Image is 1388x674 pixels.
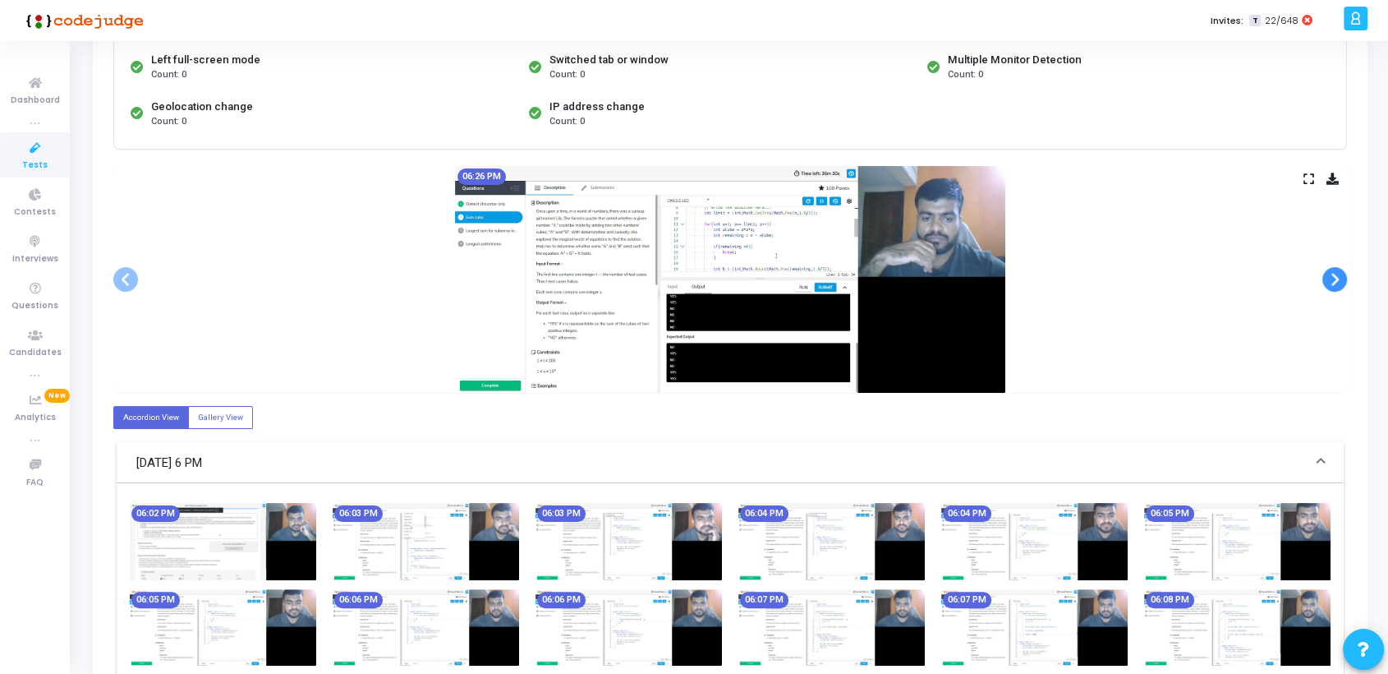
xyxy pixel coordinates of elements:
[738,589,925,666] img: screenshot-1760099835837.jpeg
[151,68,186,82] span: Count: 0
[537,505,586,522] mat-chip: 06:03 PM
[131,592,180,608] mat-chip: 06:05 PM
[455,166,1005,393] img: screenshot-1760100975882.jpeg
[943,505,991,522] mat-chip: 06:04 PM
[948,68,983,82] span: Count: 0
[334,592,383,608] mat-chip: 06:06 PM
[740,505,788,522] mat-chip: 06:04 PM
[21,4,144,37] img: logo
[333,503,519,579] img: screenshot-1760099595802.jpeg
[188,406,253,428] label: Gallery View
[1144,589,1331,666] img: screenshot-1760099895674.jpeg
[549,68,585,82] span: Count: 0
[9,346,62,360] span: Candidates
[1144,503,1331,579] img: screenshot-1760099715813.jpeg
[1146,592,1194,608] mat-chip: 06:08 PM
[549,52,669,68] div: Switched tab or window
[151,99,253,115] div: Geolocation change
[131,505,180,522] mat-chip: 06:02 PM
[14,205,56,219] span: Contests
[941,503,1128,579] img: screenshot-1760099685805.jpeg
[738,503,925,579] img: screenshot-1760099655893.jpeg
[26,476,44,490] span: FAQ
[136,454,1304,473] mat-panel-title: [DATE] 6 PM
[15,411,56,425] span: Analytics
[740,592,788,608] mat-chip: 06:07 PM
[948,52,1082,68] div: Multiple Monitor Detection
[535,503,722,579] img: screenshot-1760099625807.jpeg
[334,505,383,522] mat-chip: 06:03 PM
[117,442,1344,483] mat-expansion-panel-header: [DATE] 6 PM
[943,592,991,608] mat-chip: 06:07 PM
[151,115,186,129] span: Count: 0
[537,592,586,608] mat-chip: 06:06 PM
[457,168,506,185] mat-chip: 06:26 PM
[130,589,316,666] img: screenshot-1760099745811.jpeg
[941,589,1128,666] img: screenshot-1760099866223.jpeg
[549,99,645,115] div: IP address change
[11,94,60,108] span: Dashboard
[44,389,70,403] span: New
[333,589,519,666] img: screenshot-1760099775766.jpeg
[113,406,189,428] label: Accordion View
[11,299,58,313] span: Questions
[151,52,260,68] div: Left full-screen mode
[130,503,316,579] img: screenshot-1760099565686.jpeg
[549,115,585,129] span: Count: 0
[1249,15,1260,27] span: T
[535,589,722,666] img: screenshot-1760099805845.jpeg
[12,252,58,266] span: Interviews
[1210,14,1243,28] label: Invites:
[1264,14,1298,28] span: 22/648
[1146,505,1194,522] mat-chip: 06:05 PM
[22,159,48,173] span: Tests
